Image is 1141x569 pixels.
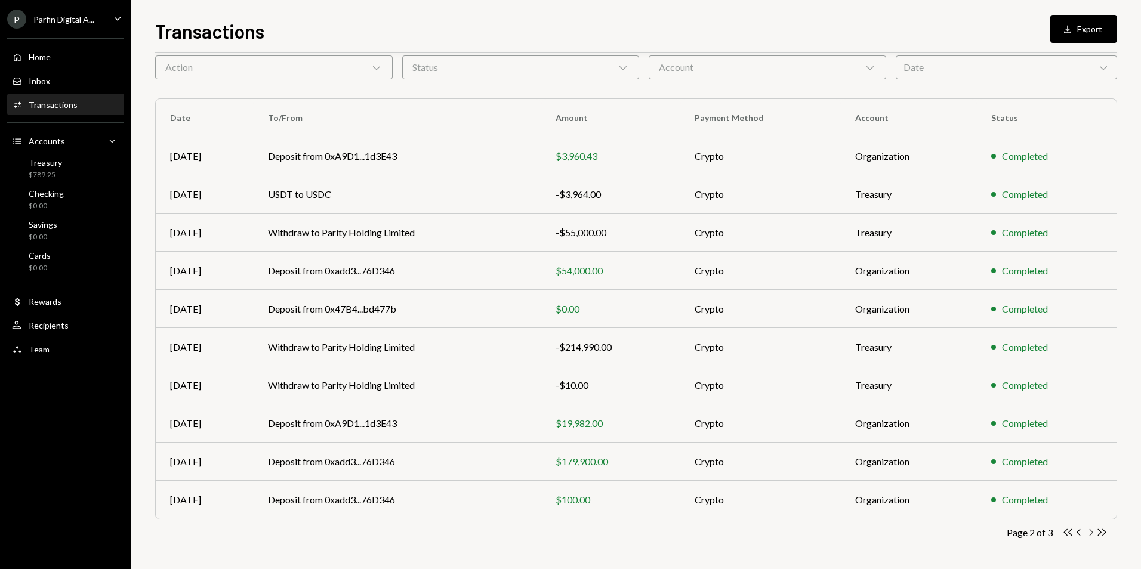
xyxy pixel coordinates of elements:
div: Completed [1002,264,1048,278]
div: $0.00 [29,201,64,211]
td: Organization [841,443,977,481]
div: -$55,000.00 [556,225,666,240]
div: Parfin Digital A... [33,14,94,24]
div: Savings [29,219,57,230]
td: Crypto [680,252,841,290]
td: USDT to USDC [254,175,541,214]
div: Transactions [29,100,78,110]
th: Amount [541,99,680,137]
a: Cards$0.00 [7,247,124,276]
a: Transactions [7,94,124,115]
td: Treasury [841,214,977,252]
div: [DATE] [170,187,239,202]
div: Completed [1002,302,1048,316]
a: Savings$0.00 [7,216,124,245]
td: Organization [841,252,977,290]
div: -$214,990.00 [556,340,666,354]
div: $19,982.00 [556,416,666,431]
div: Home [29,52,51,62]
div: [DATE] [170,340,239,354]
div: $179,900.00 [556,454,666,469]
td: Deposit from 0xadd3...76D346 [254,252,541,290]
div: Checking [29,188,64,199]
div: Accounts [29,136,65,146]
button: Export [1050,15,1117,43]
div: P [7,10,26,29]
td: Crypto [680,328,841,366]
div: $0.00 [29,232,57,242]
td: Treasury [841,366,977,404]
td: Crypto [680,404,841,443]
div: Account [649,55,886,79]
td: Crypto [680,366,841,404]
div: -$3,964.00 [556,187,666,202]
th: Date [156,99,254,137]
div: Action [155,55,393,79]
th: Status [977,99,1117,137]
a: Treasury$789.25 [7,154,124,183]
div: Team [29,344,50,354]
td: Crypto [680,175,841,214]
a: Accounts [7,130,124,151]
div: $0.00 [556,302,666,316]
td: Withdraw to Parity Holding Limited [254,214,541,252]
div: Completed [1002,340,1048,354]
td: Deposit from 0xadd3...76D346 [254,443,541,481]
div: Completed [1002,416,1048,431]
td: Crypto [680,214,841,252]
td: Crypto [680,481,841,519]
div: $789.25 [29,170,62,180]
td: Deposit from 0xA9D1...1d3E43 [254,404,541,443]
div: Date [896,55,1117,79]
a: Home [7,46,124,67]
div: [DATE] [170,225,239,240]
div: Completed [1002,225,1048,240]
td: Treasury [841,175,977,214]
th: Payment Method [680,99,841,137]
div: [DATE] [170,149,239,163]
a: Inbox [7,70,124,91]
div: Inbox [29,76,50,86]
td: Withdraw to Parity Holding Limited [254,366,541,404]
div: Status [402,55,640,79]
td: Organization [841,404,977,443]
div: Completed [1002,378,1048,392]
div: [DATE] [170,416,239,431]
div: [DATE] [170,454,239,469]
td: Crypto [680,290,841,328]
td: Deposit from 0xadd3...76D346 [254,481,541,519]
div: [DATE] [170,493,239,507]
a: Team [7,338,124,360]
a: Checking$0.00 [7,185,124,214]
div: Page 2 of 3 [1007,527,1053,538]
td: Deposit from 0x47B4...bd477b [254,290,541,328]
td: Organization [841,481,977,519]
h1: Transactions [155,19,264,43]
th: Account [841,99,977,137]
a: Recipients [7,314,124,336]
div: Completed [1002,149,1048,163]
div: Completed [1002,454,1048,469]
th: To/From [254,99,541,137]
div: Cards [29,251,51,261]
a: Rewards [7,290,124,312]
div: Completed [1002,187,1048,202]
div: -$10.00 [556,378,666,392]
div: Completed [1002,493,1048,507]
div: [DATE] [170,302,239,316]
div: Recipients [29,320,69,330]
td: Crypto [680,137,841,175]
div: Treasury [29,157,62,168]
td: Deposit from 0xA9D1...1d3E43 [254,137,541,175]
div: $54,000.00 [556,264,666,278]
div: [DATE] [170,378,239,392]
td: Crypto [680,443,841,481]
div: [DATE] [170,264,239,278]
div: Rewards [29,296,61,307]
td: Organization [841,290,977,328]
td: Organization [841,137,977,175]
div: $0.00 [29,263,51,273]
td: Withdraw to Parity Holding Limited [254,328,541,366]
div: $3,960.43 [556,149,666,163]
div: $100.00 [556,493,666,507]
